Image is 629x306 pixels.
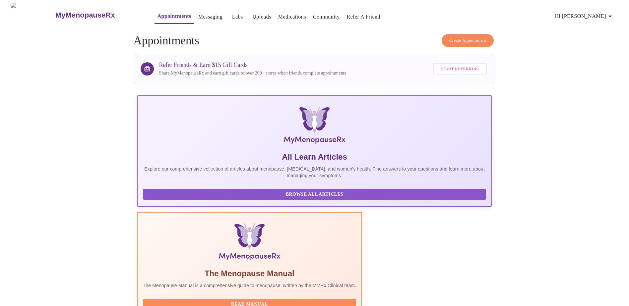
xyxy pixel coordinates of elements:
a: Messaging [198,12,222,22]
button: Medications [276,10,309,24]
button: Refer a Friend [344,10,383,24]
h3: MyMenopauseRx [55,11,115,20]
span: Start Referring [440,65,479,73]
a: Labs [232,12,243,22]
a: Browse All Articles [143,191,488,197]
h4: Appointments [134,34,496,47]
h5: All Learn Articles [143,152,486,162]
img: MyMenopauseRx Logo [196,107,433,146]
a: Appointments [157,12,191,21]
a: Medications [278,12,306,22]
h3: Refer Friends & Earn $15 Gift Cards [159,62,346,69]
a: Start Referring [431,60,488,78]
button: Hi [PERSON_NAME] [552,10,617,23]
p: Explore our comprehensive collection of articles about menopause, [MEDICAL_DATA], and women's hea... [143,166,486,179]
p: The Menopause Manual is a comprehensive guide to menopause, written by the MMRx Clinical team. [143,282,356,289]
a: Uploads [252,12,271,22]
button: Labs [227,10,248,24]
button: Browse All Articles [143,189,486,200]
button: Start Referring [433,63,487,75]
img: MyMenopauseRx Logo [11,3,54,27]
h5: The Menopause Manual [143,268,356,279]
p: Share MyMenopauseRx and earn gift cards to over 200+ stores when friends complete appointments [159,70,346,76]
span: Hi [PERSON_NAME] [555,12,614,21]
span: Create Appointment [449,37,486,44]
button: Uploads [250,10,274,24]
img: Menopause Manual [177,223,322,263]
a: Community [313,12,340,22]
a: MyMenopauseRx [54,4,141,27]
button: Appointments [155,10,194,24]
button: Create Appointment [442,34,494,47]
button: Messaging [196,10,225,24]
span: Browse All Articles [150,190,480,199]
a: Refer a Friend [347,12,381,22]
button: Community [310,10,343,24]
